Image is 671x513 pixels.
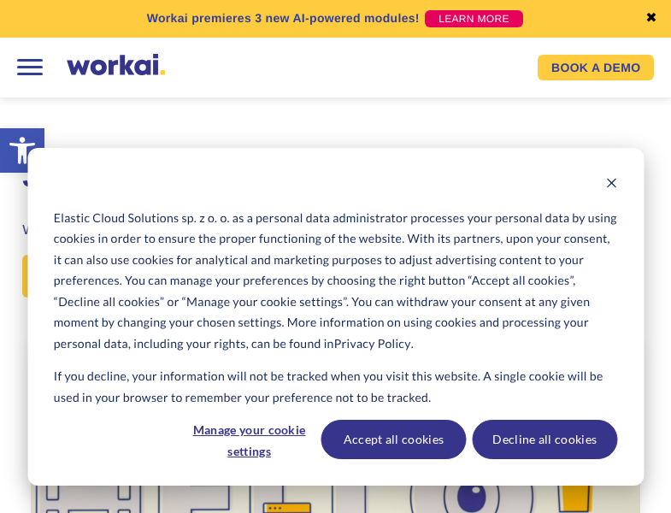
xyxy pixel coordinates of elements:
a: LEARN MORE [425,10,523,27]
p: Elastic Cloud Solutions sp. z o. o. as a personal data administrator processes your personal data... [54,208,617,355]
a: BOOK A DEMO [538,55,654,80]
a: See open positions [22,255,193,298]
div: Cookie banner [27,148,644,486]
button: Accept all cookies [321,420,467,459]
a: ✖ [645,12,657,26]
p: Workai premieres 3 new AI-powered modules! [147,9,420,27]
h1: Join our award-winning team 🤝 [22,158,648,198]
button: Manage your cookie settings [184,420,315,459]
h3: Work with us to deliver the world’s best employee experience platform [22,221,648,241]
a: Privacy Policy [334,333,411,355]
button: Dismiss cookie banner [605,174,617,196]
button: Decline all cookies [472,420,617,459]
p: If you decline, your information will not be tracked when you visit this website. A single cookie... [54,366,617,408]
